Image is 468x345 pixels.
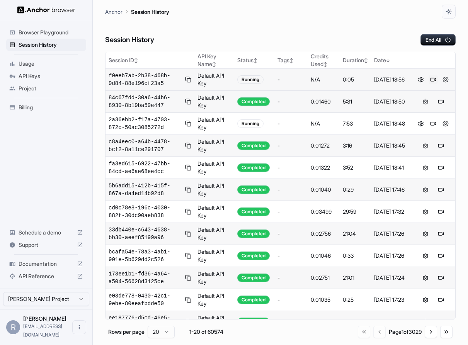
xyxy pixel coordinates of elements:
[6,101,86,114] div: Billing
[109,248,182,263] span: bcafa54e-78a3-4ab1-901e-5b629dd2c526
[19,85,83,92] span: Project
[311,208,336,216] div: 0.03499
[343,76,368,83] div: 0:05
[311,186,336,194] div: 0.01040
[311,98,336,105] div: 0.01460
[194,91,234,113] td: Default API Key
[374,296,408,304] div: [DATE] 17:23
[109,270,182,286] span: 173ee1b1-fd36-4a64-a504-56628d3125ce
[237,318,270,326] div: Completed
[19,29,83,36] span: Browser Playground
[237,207,270,216] div: Completed
[19,60,83,68] span: Usage
[277,230,305,238] div: -
[109,226,182,241] span: 33db440e-c643-4638-bb30-aeef85199a96
[277,252,305,260] div: -
[311,318,336,326] div: 0.03211
[194,245,234,267] td: Default API Key
[237,119,264,128] div: Running
[374,186,408,194] div: [DATE] 17:46
[6,39,86,51] div: Session History
[237,97,270,106] div: Completed
[343,120,368,127] div: 7:53
[109,116,182,131] span: 2a36ebb2-f17a-4703-872c-50ac3085272d
[109,138,182,153] span: c8a4eec0-a64b-4478-bcf2-8a11ce291707
[237,274,270,282] div: Completed
[6,320,20,334] div: R
[108,328,145,336] p: Rows per page
[277,296,305,304] div: -
[194,113,234,135] td: Default API Key
[237,229,270,238] div: Completed
[237,163,270,172] div: Completed
[374,274,408,282] div: [DATE] 17:24
[374,120,408,127] div: [DATE] 18:48
[277,76,305,83] div: -
[420,34,456,46] button: End All
[364,58,368,63] span: ↕
[374,76,408,83] div: [DATE] 18:56
[277,208,305,216] div: -
[374,142,408,150] div: [DATE] 18:45
[343,98,368,105] div: 5:31
[343,56,368,64] div: Duration
[311,230,336,238] div: 0.02756
[374,252,408,260] div: [DATE] 17:26
[277,56,305,64] div: Tags
[277,98,305,105] div: -
[374,164,408,172] div: [DATE] 18:41
[277,164,305,172] div: -
[109,182,182,197] span: 5b6add15-412b-415f-867a-da4ed14b92d8
[277,318,305,326] div: -
[194,289,234,311] td: Default API Key
[109,72,182,87] span: f0eeb7ab-2b38-468b-9d84-88e196cf23a5
[109,314,182,330] span: ee187776-d5cd-46e5-832a-45633bf1fbb8
[194,311,234,333] td: Default API Key
[311,142,336,150] div: 0.01272
[23,315,66,322] span: Robert Farlow
[109,94,182,109] span: 84c67fdd-30a6-44b6-8930-8b19ba59e447
[6,26,86,39] div: Browser Playground
[277,120,305,127] div: -
[72,320,86,334] button: Open menu
[374,208,408,216] div: [DATE] 17:32
[19,272,74,280] span: API Reference
[6,70,86,82] div: API Keys
[389,328,422,336] div: Page 1 of 3029
[343,230,368,238] div: 21:04
[311,274,336,282] div: 0.02751
[343,208,368,216] div: 29:59
[194,157,234,179] td: Default API Key
[105,8,123,16] p: Anchor
[212,61,216,67] span: ↕
[194,267,234,289] td: Default API Key
[311,76,336,83] div: N/A
[374,318,408,326] div: [DATE] 17:17
[254,58,257,63] span: ↕
[187,328,226,336] div: 1-20 of 60574
[6,270,86,282] div: API Reference
[237,252,270,260] div: Completed
[311,164,336,172] div: 0.01322
[6,58,86,70] div: Usage
[17,6,75,14] img: Anchor Logo
[323,61,327,67] span: ↕
[277,142,305,150] div: -
[237,296,270,304] div: Completed
[311,53,336,68] div: Credits Used
[374,56,408,64] div: Date
[343,186,368,194] div: 0:29
[343,318,368,326] div: 26:32
[277,186,305,194] div: -
[289,58,293,63] span: ↕
[6,239,86,251] div: Support
[19,241,74,249] span: Support
[19,229,74,236] span: Schedule a demo
[6,258,86,270] div: Documentation
[197,53,231,68] div: API Key Name
[343,164,368,172] div: 3:52
[237,185,270,194] div: Completed
[134,58,138,63] span: ↕
[374,98,408,105] div: [DATE] 18:50
[105,34,154,46] h6: Session History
